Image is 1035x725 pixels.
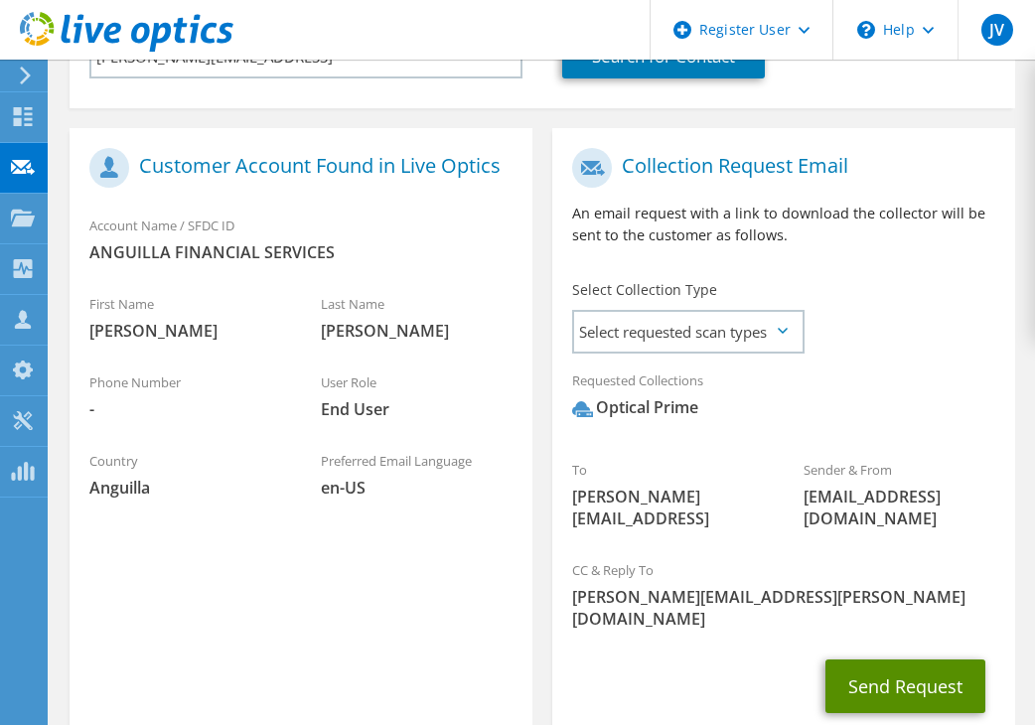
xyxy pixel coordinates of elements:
span: ANGUILLA FINANCIAL SERVICES [89,241,513,263]
div: To [552,449,784,539]
div: Country [70,440,301,508]
span: [PERSON_NAME][EMAIL_ADDRESS][PERSON_NAME][DOMAIN_NAME] [572,586,995,630]
h1: Collection Request Email [572,148,985,188]
span: [PERSON_NAME][EMAIL_ADDRESS] [572,486,764,529]
span: en-US [321,477,513,499]
div: Account Name / SFDC ID [70,205,532,273]
div: Sender & From [784,449,1015,539]
span: - [89,398,281,420]
div: Phone Number [70,362,301,430]
p: An email request with a link to download the collector will be sent to the customer as follows. [572,203,995,246]
div: Last Name [301,283,532,352]
button: Send Request [825,659,985,713]
span: [EMAIL_ADDRESS][DOMAIN_NAME] [804,486,995,529]
span: Anguilla [89,477,281,499]
span: Select requested scan types [574,312,802,352]
div: CC & Reply To [552,549,1015,640]
div: First Name [70,283,301,352]
svg: \n [857,21,875,39]
span: JV [981,14,1013,46]
div: User Role [301,362,532,430]
div: Requested Collections [552,360,1015,439]
div: Optical Prime [572,396,698,419]
span: End User [321,398,513,420]
label: Select Collection Type [572,280,717,300]
div: Preferred Email Language [301,440,532,508]
span: [PERSON_NAME] [321,320,513,342]
h1: Customer Account Found in Live Optics [89,148,503,188]
span: [PERSON_NAME] [89,320,281,342]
